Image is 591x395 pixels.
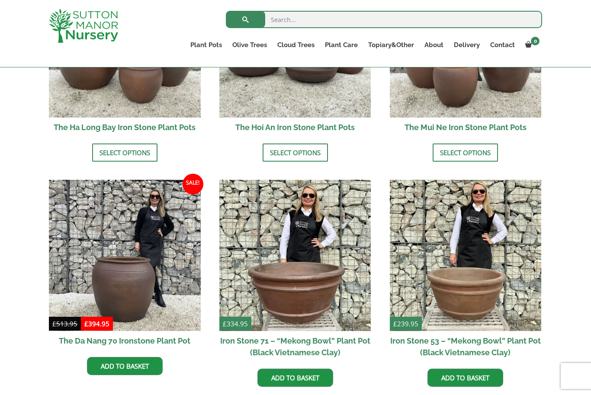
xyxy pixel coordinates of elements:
[183,174,203,194] span: Sale!
[49,331,201,350] h2: The Da Nang 70 Ironstone Plant Pot
[263,143,328,162] a: Select options for “The Hoi An Iron Stone Plant Pots”
[427,369,503,387] a: Add to basket: “Iron Stone 53 - "Mekong Bowl" Plant Pot (Black Vietnamese Clay)”
[363,39,419,51] a: Topiary&Other
[227,39,272,51] a: Olive Trees
[52,319,77,328] bdi: 513.95
[223,319,248,328] bdi: 334.95
[531,37,540,45] span: 0
[257,369,333,387] a: Add to basket: “Iron Stone 71 - "Mekong Bowl" Plant Pot (Black Vietnamese Clay)”
[433,143,498,162] a: Select options for “The Mui Ne Iron Stone Plant Pots”
[87,357,163,375] a: Add to basket: “The Da Nang 70 Ironstone Plant Pot”
[52,319,56,328] span: £
[393,319,397,328] span: £
[272,39,320,51] a: Cloud Trees
[520,39,542,51] a: 0
[419,39,449,51] a: About
[390,180,542,363] a: £239.95 Iron Stone 53 – “Mekong Bowl” Plant Pot (Black Vietnamese Clay)
[449,39,485,51] a: Delivery
[219,180,371,363] a: £334.95 Iron Stone 71 – “Mekong Bowl” Plant Pot (Black Vietnamese Clay)
[84,319,109,328] bdi: 394.95
[219,118,371,137] h2: The Hoi An Iron Stone Plant Pots
[49,180,201,351] a: Sale! The Da Nang 70 Ironstone Plant Pot
[226,11,542,28] input: Search...
[320,39,363,51] a: Plant Care
[219,331,371,362] h2: Iron Stone 71 – “Mekong Bowl” Plant Pot (Black Vietnamese Clay)
[393,319,418,328] bdi: 239.95
[185,39,227,51] a: Plant Pots
[390,118,542,137] h2: The Mui Ne Iron Stone Plant Pots
[49,180,201,331] img: The Da Nang 70 Ironstone Plant Pot
[84,319,88,328] span: £
[390,331,542,362] h2: Iron Stone 53 – “Mekong Bowl” Plant Pot (Black Vietnamese Clay)
[390,180,542,331] img: Iron Stone 53 - "Mekong Bowl" Plant Pot (Black Vietnamese Clay)
[223,319,227,328] span: £
[485,39,520,51] a: Contact
[49,118,201,137] h2: The Ha Long Bay Iron Stone Plant Pots
[219,180,371,331] img: Iron Stone 71 - "Mekong Bowl" Plant Pot (Black Vietnamese Clay)
[92,143,157,162] a: Select options for “The Ha Long Bay Iron Stone Plant Pots”
[49,9,118,43] img: logo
